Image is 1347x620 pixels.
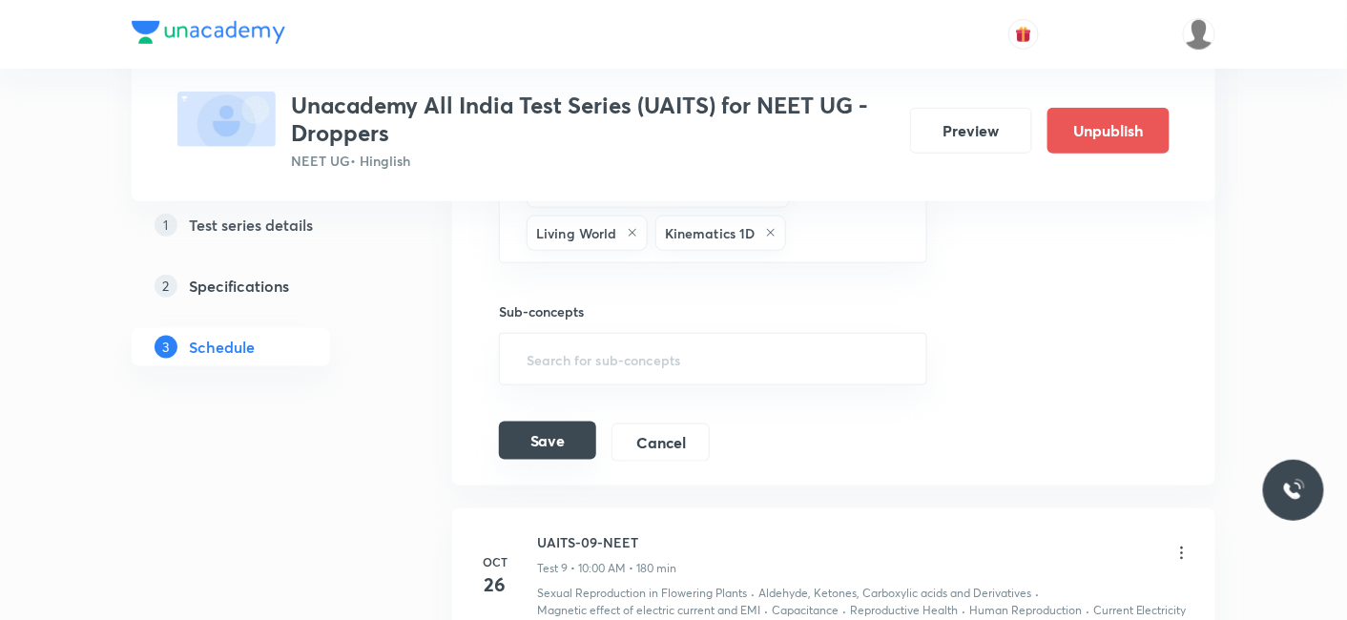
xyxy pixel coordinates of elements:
button: Save [499,422,596,460]
div: · [764,602,768,619]
button: Unpublish [1047,108,1170,154]
div: · [842,602,846,619]
a: Company Logo [132,21,285,49]
p: NEET UG • Hinglish [291,151,895,171]
img: fallback-thumbnail.png [177,92,276,147]
p: Sexual Reproduction in Flowering Plants [537,585,747,602]
p: Magnetic effect of electric current and EMI [537,602,760,619]
img: Company Logo [132,21,285,44]
h5: Schedule [189,335,255,358]
button: Cancel [611,424,710,462]
button: Preview [910,108,1032,154]
p: Aldehyde, Ketones, Carboxylic acids and Derivatives [758,585,1031,602]
p: Reproductive Health [850,602,958,619]
h4: 26 [476,570,514,599]
p: 1 [155,213,177,236]
input: Search for sub-concepts [523,341,903,377]
p: 2 [155,274,177,297]
div: · [1086,602,1089,619]
button: Open [916,357,920,361]
h5: Specifications [189,274,289,297]
p: Test 9 • 10:00 AM • 180 min [537,560,676,577]
h6: UAITS-09-NEET [537,532,676,552]
img: avatar [1015,26,1032,43]
p: Capacitance [772,602,839,619]
div: · [1035,585,1039,602]
h3: Unacademy All India Test Series (UAITS) for NEET UG - Droppers [291,92,895,147]
img: Hemantha Baskaran [1183,18,1215,51]
button: avatar [1008,19,1039,50]
h5: Test series details [189,213,313,236]
h6: Oct [476,553,514,570]
p: 3 [155,335,177,358]
img: ttu [1282,479,1305,502]
div: · [751,585,755,602]
h6: Living World [536,223,617,243]
a: 2Specifications [132,266,391,304]
h6: Sub-concepts [499,301,927,321]
a: 1Test series details [132,205,391,243]
div: · [962,602,965,619]
p: Human Reproduction [969,602,1082,619]
p: Current Electricity [1093,602,1187,619]
h6: Kinematics 1D [665,223,756,243]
